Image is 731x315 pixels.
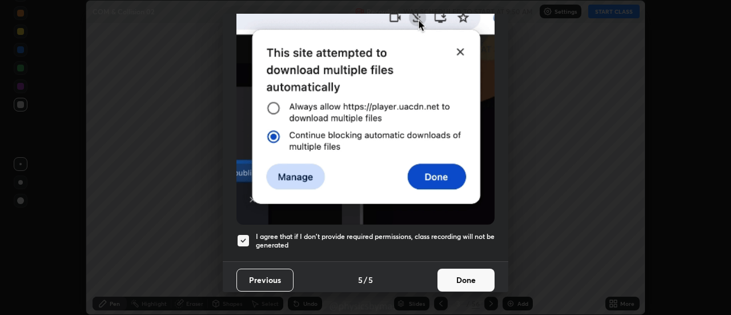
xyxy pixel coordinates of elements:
h5: I agree that if I don't provide required permissions, class recording will not be generated [256,232,495,250]
button: Previous [236,269,294,292]
h4: 5 [358,274,363,286]
h4: / [364,274,367,286]
button: Done [437,269,495,292]
h4: 5 [368,274,373,286]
